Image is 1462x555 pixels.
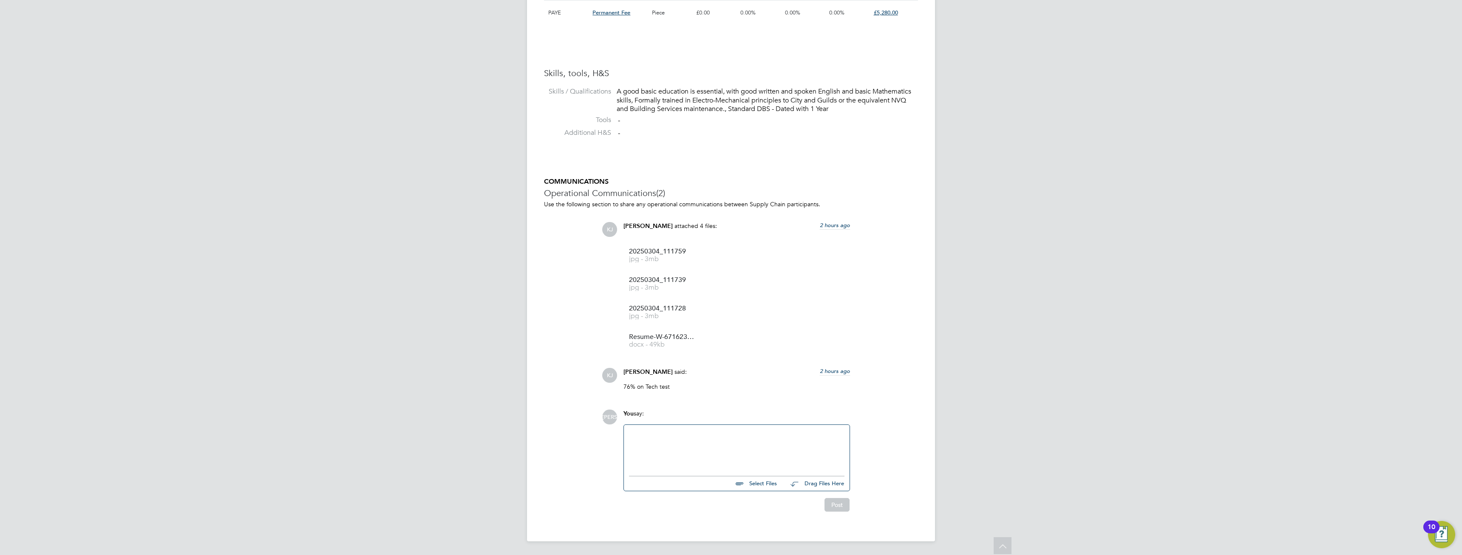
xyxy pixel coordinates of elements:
p: 76% on Tech test [623,383,850,390]
button: Post [824,498,850,512]
a: Resume-W-671623%20PB docx - 49kb [629,334,697,348]
a: 20250304_111739 jpg - 3mb [629,277,697,291]
span: jpg - 3mb [629,256,697,262]
span: 20250304_111759 [629,248,697,255]
span: - [618,116,620,125]
span: jpg - 3mb [629,313,697,319]
div: PAYE [546,0,590,25]
h3: Skills, tools, H&S [544,68,918,79]
div: 10 [1428,527,1435,538]
a: 20250304_111759 jpg - 3mb [629,248,697,262]
span: [PERSON_NAME] [623,368,673,376]
span: 0.00% [785,9,800,16]
span: said: [674,368,687,376]
label: Skills / Qualifications [544,87,611,96]
label: Additional H&S [544,128,611,137]
span: attached 4 files: [674,222,717,230]
span: 2 hours ago [820,367,850,375]
span: £5,280.00 [874,9,898,16]
span: You [623,410,634,417]
div: say: [623,410,850,424]
span: KJ [602,222,617,237]
label: Tools [544,116,611,125]
h5: COMMUNICATIONS [544,177,918,186]
button: Open Resource Center, 10 new notifications [1428,521,1455,548]
div: A good basic education is essential, with good written and spoken English and basic Mathematics s... [617,87,918,114]
span: KJ [602,368,617,383]
span: (2) [656,188,665,199]
span: 20250304_111739 [629,277,697,283]
button: Drag Files Here [784,475,844,493]
span: Resume-W-671623%20PB [629,334,697,340]
div: £0.00 [694,0,738,25]
span: - [618,129,620,137]
span: 2 hours ago [820,222,850,229]
span: [PERSON_NAME] [623,222,673,230]
span: 0.00% [740,9,756,16]
span: jpg - 3mb [629,285,697,291]
a: 20250304_111728 jpg - 3mb [629,305,697,319]
p: Use the following section to share any operational communications between Supply Chain participants. [544,200,918,208]
span: [PERSON_NAME] [602,410,617,424]
span: 0.00% [829,9,844,16]
div: Piece [650,0,694,25]
h3: Operational Communications [544,188,918,199]
span: 20250304_111728 [629,305,697,312]
span: Permanent Fee [592,9,630,16]
span: docx - 49kb [629,342,697,348]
